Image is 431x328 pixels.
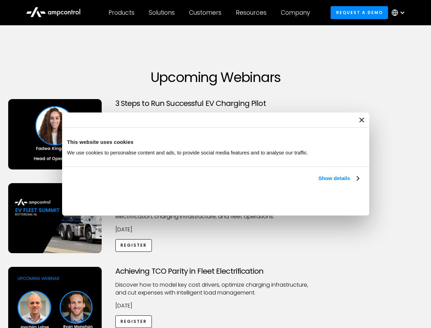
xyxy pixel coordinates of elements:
[318,174,359,182] a: Show details
[359,118,364,122] button: Close banner
[109,9,134,16] div: Products
[331,6,388,19] a: Request a demo
[149,9,175,16] div: Solutions
[115,302,316,310] p: [DATE]
[67,150,308,155] span: We use cookies to personalise content and ads, to provide social media features and to analyse ou...
[115,281,316,297] p: Discover how to model key cost drivers, optimize charging infrastructure, and cut expenses with i...
[263,190,361,210] button: Okay
[189,9,221,16] div: Customers
[236,9,267,16] div: Resources
[67,138,364,146] div: This website uses cookies
[8,69,423,85] h1: Upcoming Webinars
[115,315,152,328] a: Register
[115,99,316,108] h3: 3 Steps to Run Successful EV Charging Pilot
[115,239,152,252] a: Register
[115,267,316,276] h3: Achieving TCO Parity in Fleet Electrification
[281,9,310,16] div: Company
[115,226,316,233] p: [DATE]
